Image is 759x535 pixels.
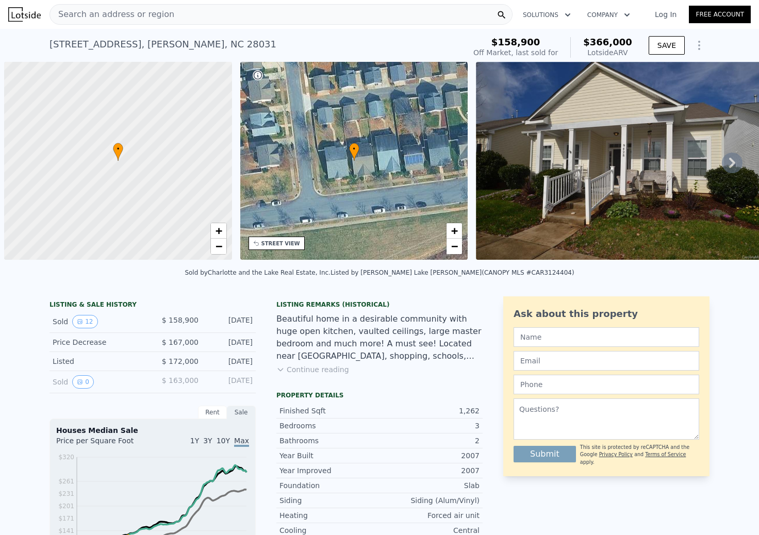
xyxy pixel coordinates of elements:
[215,240,222,253] span: −
[642,9,689,20] a: Log In
[579,6,638,24] button: Company
[279,406,379,416] div: Finished Sqft
[207,315,253,328] div: [DATE]
[514,446,576,462] button: Submit
[580,444,699,466] div: This site is protected by reCAPTCHA and the Google and apply.
[53,315,144,328] div: Sold
[349,143,359,161] div: •
[207,375,253,389] div: [DATE]
[211,223,226,239] a: Zoom in
[279,436,379,446] div: Bathrooms
[279,421,379,431] div: Bedrooms
[207,356,253,366] div: [DATE]
[279,450,379,461] div: Year Built
[276,300,483,309] div: Listing Remarks (Historical)
[261,240,300,247] div: STREET VIEW
[8,7,41,22] img: Lotside
[53,375,144,389] div: Sold
[162,357,199,365] span: $ 172,000
[599,452,633,457] a: Privacy Policy
[279,495,379,506] div: Siding
[203,437,212,445] span: 3Y
[379,436,480,446] div: 2
[645,452,686,457] a: Terms of Service
[53,356,144,366] div: Listed
[515,6,579,24] button: Solutions
[451,224,458,237] span: +
[379,495,480,506] div: Siding (Alum/Vinyl)
[279,465,379,476] div: Year Improved
[185,269,331,276] div: Sold by Charlotte and the Lake Real Estate, Inc .
[215,224,222,237] span: +
[58,503,74,510] tspan: $201
[58,527,74,534] tspan: $141
[491,37,540,47] span: $158,900
[379,450,480,461] div: 2007
[58,454,74,461] tspan: $320
[49,37,276,52] div: [STREET_ADDRESS] , [PERSON_NAME] , NC 28031
[689,35,709,56] button: Show Options
[217,437,230,445] span: 10Y
[162,316,199,324] span: $ 158,900
[649,36,685,55] button: SAVE
[50,8,174,21] span: Search an address or region
[72,375,94,389] button: View historical data
[379,406,480,416] div: 1,262
[379,421,480,431] div: 3
[279,510,379,521] div: Heating
[162,338,199,346] span: $ 167,000
[447,239,462,254] a: Zoom out
[514,307,699,321] div: Ask about this property
[451,240,458,253] span: −
[514,351,699,371] input: Email
[113,143,123,161] div: •
[279,480,379,491] div: Foundation
[379,465,480,476] div: 2007
[689,6,751,23] a: Free Account
[379,480,480,491] div: Slab
[379,510,480,521] div: Forced air unit
[49,300,256,311] div: LISTING & SALE HISTORY
[447,223,462,239] a: Zoom in
[162,376,199,384] span: $ 163,000
[53,337,144,347] div: Price Decrease
[514,327,699,347] input: Name
[583,47,632,58] div: Lotside ARV
[113,144,123,154] span: •
[190,437,199,445] span: 1Y
[211,239,226,254] a: Zoom out
[473,47,558,58] div: Off Market, last sold for
[234,437,249,447] span: Max
[56,425,249,436] div: Houses Median Sale
[58,515,74,522] tspan: $171
[583,37,632,47] span: $366,000
[349,144,359,154] span: •
[227,406,256,419] div: Sale
[56,436,153,452] div: Price per Square Foot
[58,490,74,497] tspan: $231
[207,337,253,347] div: [DATE]
[514,375,699,394] input: Phone
[276,313,483,362] div: Beautiful home in a desirable community with huge open kitchen, vaulted ceilings, large master be...
[198,406,227,419] div: Rent
[276,391,483,399] div: Property details
[58,478,74,485] tspan: $261
[331,269,574,276] div: Listed by [PERSON_NAME] Lake [PERSON_NAME] (CANOPY MLS #CAR3124404)
[276,364,349,375] button: Continue reading
[72,315,97,328] button: View historical data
